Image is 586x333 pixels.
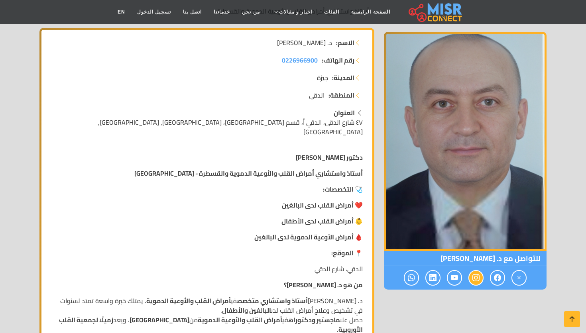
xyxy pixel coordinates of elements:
strong: رقم الهاتف: [322,55,354,65]
strong: 🩺 التخصصات: [323,183,363,195]
strong: أستاذ واستشاري أمراض القلب والأوعية الدموية والقسطرة - [GEOGRAPHIC_DATA] [134,167,363,179]
img: د. محمد سعيد الجمال [384,32,547,251]
a: تسجيل الدخول [131,4,177,20]
a: اتصل بنا [177,4,208,20]
strong: الاسم: [336,38,354,47]
strong: أمراض القلب والأوعية الدموية [146,295,231,307]
strong: 👶 أمراض القلب لدى الأطفال [281,215,363,227]
p: الدقي، شارع الدقي [51,264,363,274]
span: ٤٧ شارع الدقى، الدقي أ، قسم [GEOGRAPHIC_DATA]، [GEOGRAPHIC_DATA], [GEOGRAPHIC_DATA], [GEOGRAPHIC_... [98,116,363,138]
span: اخبار و مقالات [279,8,313,16]
strong: ماجستير ودكتوراه [288,314,340,326]
span: للتواصل مع د. [PERSON_NAME] [384,251,547,266]
a: EN [112,4,131,20]
span: جيزة [317,73,328,82]
span: 0226966900 [282,54,318,66]
a: خدماتنا [208,4,236,20]
strong: أمراض القلب والأوعية الدموية [198,314,282,326]
strong: 📍 الموقع: [331,247,363,259]
strong: البالغين والأطفال [222,304,271,316]
strong: من هو د. [PERSON_NAME]؟ [284,279,363,291]
a: من نحن [236,4,265,20]
img: main.misr_connect [409,2,462,22]
strong: ❤️ أمراض القلب لدى البالغين [282,199,363,211]
strong: المدينة: [332,73,354,82]
span: الدقي [309,90,324,100]
a: 0226966900 [282,55,318,65]
a: اخبار و مقالات [266,4,319,20]
a: الصفحة الرئيسية [345,4,396,20]
strong: [GEOGRAPHIC_DATA] [130,314,189,326]
a: الفئات [318,4,345,20]
strong: 🩸 أمراض الأوعية الدموية لدى البالغين [254,231,363,243]
strong: أستاذ واستشاري متخصص [237,295,308,307]
strong: دكتور [PERSON_NAME] [296,151,363,163]
strong: العنوان [334,107,355,119]
strong: المنطقة: [328,90,354,100]
span: د. [PERSON_NAME] [277,38,332,47]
